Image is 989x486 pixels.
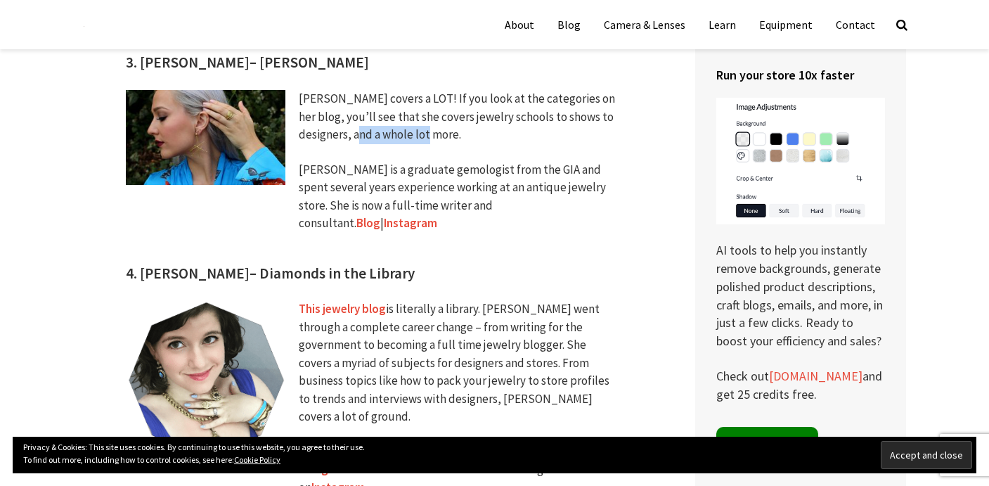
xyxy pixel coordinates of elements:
div: Privacy & Cookies: This site uses cookies. By continuing to use this website, you agree to their ... [13,437,976,473]
a: Equipment [749,7,823,42]
strong: 3. [PERSON_NAME] [126,53,250,72]
a: [DOMAIN_NAME] [769,368,862,385]
img: Top Jewelry Blogs [126,300,286,459]
p: Check out and get 25 credits free. [716,367,885,403]
a: Cookie Policy [234,454,280,465]
strong: 4. [PERSON_NAME] [126,264,250,283]
p: AI tools to help you instantly remove backgrounds, generate polished product descriptions, craft ... [716,98,885,350]
input: Accept and close [881,441,972,469]
img: Jewelry Bloggers to Follow [126,90,286,185]
a: Instagram [384,215,437,231]
div: [PERSON_NAME] covers a LOT! If you look at the categories on her blog, you’ll see that she covers... [299,90,619,250]
a: Camera & Lenses [593,7,696,42]
a: Learn [698,7,746,42]
a: About [494,7,545,42]
a: Blog [547,7,591,42]
a: Start free trial [716,427,818,459]
a: Contact [825,7,886,42]
p: [PERSON_NAME] is a graduate gemologist from the GIA and spent several years experience working at... [299,161,619,233]
h4: Run your store 10x faster [716,66,885,84]
a: This jewelry blog [299,301,386,316]
a: Blog [356,215,380,231]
